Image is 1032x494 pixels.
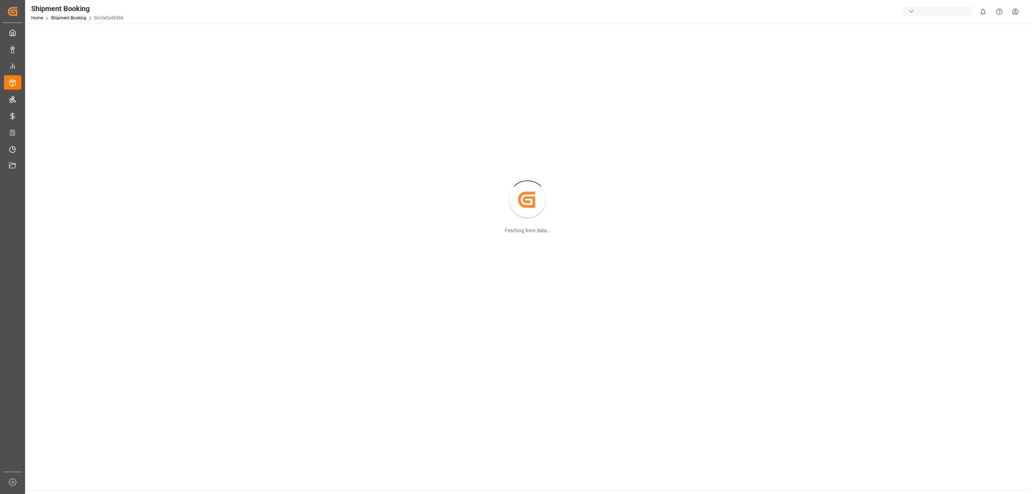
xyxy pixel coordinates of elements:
[975,4,991,20] button: show 0 new notifications
[31,3,123,14] div: Shipment Booking
[505,227,551,234] div: Fetching form data...
[31,15,43,20] a: Home
[51,15,86,20] a: Shipment Booking
[991,4,1007,20] button: Help Center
